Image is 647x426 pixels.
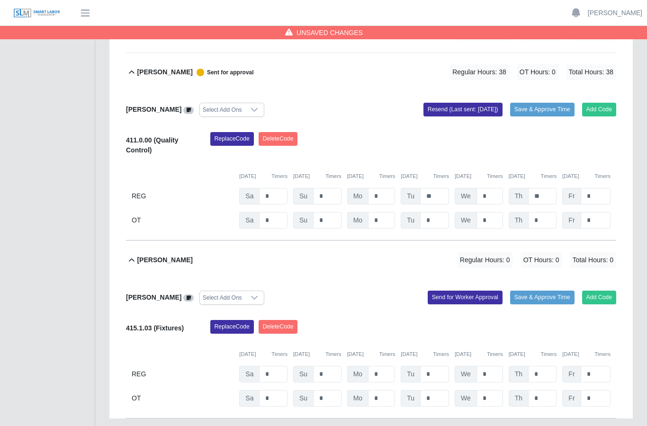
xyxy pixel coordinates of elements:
span: Sa [239,212,260,229]
img: SLM Logo [13,8,61,18]
div: [DATE] [239,172,288,180]
button: [PERSON_NAME] Regular Hours: 0 OT Hours: 0 Total Hours: 0 [126,241,616,279]
button: Timers [433,172,449,180]
button: Timers [379,350,395,358]
span: Fr [562,390,581,407]
span: Tu [401,390,421,407]
span: Total Hours: 38 [566,64,616,80]
span: Th [509,366,529,382]
span: Sa [239,366,260,382]
button: Add Code [582,103,617,116]
div: REG [132,188,234,204]
span: Th [509,188,529,204]
div: OT [132,390,234,407]
button: [PERSON_NAME] Sent for approval Regular Hours: 38 OT Hours: 0 Total Hours: 38 [126,53,616,91]
a: [PERSON_NAME] [588,8,642,18]
span: Su [293,212,314,229]
button: Timers [541,350,557,358]
button: Send for Worker Approval [428,291,503,304]
span: Tu [401,212,421,229]
b: [PERSON_NAME] [137,67,192,77]
button: DeleteCode [259,132,298,145]
div: [DATE] [293,172,341,180]
div: [DATE] [401,350,449,358]
div: [DATE] [455,172,503,180]
div: [DATE] [509,350,557,358]
b: 411.0.00 (Quality Control) [126,136,179,154]
button: Timers [541,172,557,180]
button: Timers [594,172,611,180]
span: We [455,212,477,229]
span: Fr [562,188,581,204]
span: Unsaved Changes [297,28,363,37]
span: Th [509,212,529,229]
span: Mo [347,366,368,382]
div: [DATE] [347,350,395,358]
span: OT Hours: 0 [517,64,558,80]
button: Timers [271,172,288,180]
div: [DATE] [347,172,395,180]
button: Timers [271,350,288,358]
a: View/Edit Notes [183,293,194,301]
div: OT [132,212,234,229]
b: [PERSON_NAME] [126,293,181,301]
span: Fr [562,366,581,382]
button: Timers [325,172,341,180]
div: [DATE] [562,350,611,358]
a: View/Edit Notes [183,106,194,113]
button: Timers [487,172,503,180]
div: REG [132,366,234,382]
span: Mo [347,390,368,407]
span: Regular Hours: 0 [457,252,513,268]
span: Sa [239,390,260,407]
button: Timers [325,350,341,358]
div: [DATE] [293,350,341,358]
span: Su [293,366,314,382]
div: [DATE] [562,172,611,180]
span: Total Hours: 0 [570,252,616,268]
b: 415.1.03 (Fixtures) [126,324,184,332]
button: ReplaceCode [210,320,254,333]
button: Timers [379,172,395,180]
div: Select Add Ons [200,103,245,116]
button: Add Code [582,291,617,304]
button: ReplaceCode [210,132,254,145]
button: Resend (Last sent: [DATE]) [423,103,503,116]
div: [DATE] [239,350,288,358]
span: Su [293,390,314,407]
button: Save & Approve Time [510,291,575,304]
span: Mo [347,188,368,204]
span: Fr [562,212,581,229]
button: Timers [433,350,449,358]
span: Sent for approval [193,69,254,76]
button: Timers [594,350,611,358]
span: Tu [401,188,421,204]
div: [DATE] [509,172,557,180]
button: Save & Approve Time [510,103,575,116]
span: OT Hours: 0 [521,252,562,268]
div: [DATE] [455,350,503,358]
span: Tu [401,366,421,382]
button: Timers [487,350,503,358]
span: We [455,188,477,204]
span: Mo [347,212,368,229]
span: Regular Hours: 38 [449,64,509,80]
button: DeleteCode [259,320,298,333]
b: [PERSON_NAME] [137,255,192,265]
span: Th [509,390,529,407]
div: Select Add Ons [200,291,245,304]
div: [DATE] [401,172,449,180]
span: Sa [239,188,260,204]
span: We [455,366,477,382]
span: We [455,390,477,407]
span: Su [293,188,314,204]
b: [PERSON_NAME] [126,106,181,113]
